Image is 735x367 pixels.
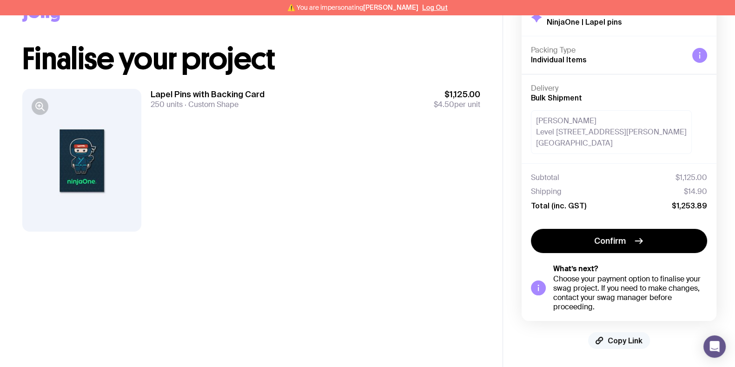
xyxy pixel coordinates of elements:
[553,264,707,274] h5: What’s next?
[531,201,586,210] span: Total (inc. GST)
[531,84,707,93] h4: Delivery
[183,100,238,109] span: Custom Shape
[531,46,685,55] h4: Packing Type
[608,336,642,345] span: Copy Link
[434,100,480,109] span: per unit
[553,274,707,312] div: Choose your payment option to finalise your swag project. If you need to make changes, contact yo...
[547,17,622,27] h2: NinjaOne | Lapel pins
[22,44,480,74] h1: Finalise your project
[531,173,559,182] span: Subtotal
[684,187,707,196] span: $14.90
[363,4,418,11] span: [PERSON_NAME]
[703,335,726,358] div: Open Intercom Messenger
[675,173,707,182] span: $1,125.00
[434,89,480,100] span: $1,125.00
[594,235,626,247] span: Confirm
[287,4,418,11] span: ⚠️ You are impersonating
[422,4,448,11] button: Log Out
[434,100,454,109] span: $4.50
[151,100,183,109] span: 250 units
[531,93,582,102] span: Bulk Shipment
[531,55,587,64] span: Individual Items
[531,229,707,253] button: Confirm
[588,332,650,349] button: Copy Link
[672,201,707,210] span: $1,253.89
[531,187,562,196] span: Shipping
[151,89,265,100] h3: Lapel Pins with Backing Card
[531,110,692,154] div: [PERSON_NAME] Level [STREET_ADDRESS][PERSON_NAME] [GEOGRAPHIC_DATA]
